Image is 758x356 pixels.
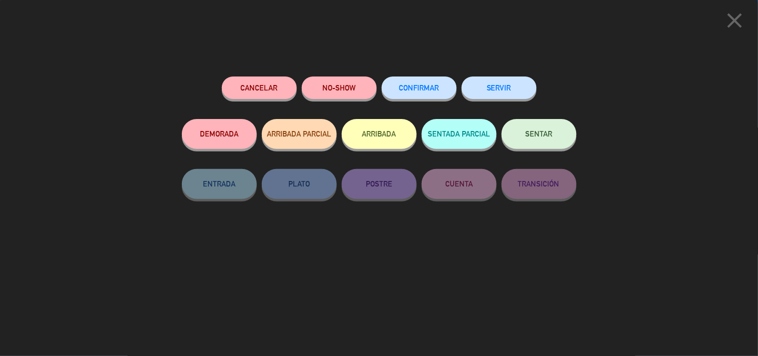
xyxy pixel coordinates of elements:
button: ARRIBADA [342,119,417,149]
button: SENTADA PARCIAL [422,119,497,149]
button: NO-SHOW [302,76,377,99]
button: close [720,7,751,37]
button: ARRIBADA PARCIAL [262,119,337,149]
button: CUENTA [422,169,497,199]
button: DEMORADA [182,119,257,149]
span: CONFIRMAR [399,83,439,92]
span: ARRIBADA PARCIAL [267,129,331,138]
button: SERVIR [462,76,537,99]
span: SENTAR [526,129,553,138]
button: SENTAR [502,119,577,149]
i: close [723,8,748,33]
button: TRANSICIÓN [502,169,577,199]
button: PLATO [262,169,337,199]
button: ENTRADA [182,169,257,199]
button: POSTRE [342,169,417,199]
button: CONFIRMAR [382,76,457,99]
button: Cancelar [222,76,297,99]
